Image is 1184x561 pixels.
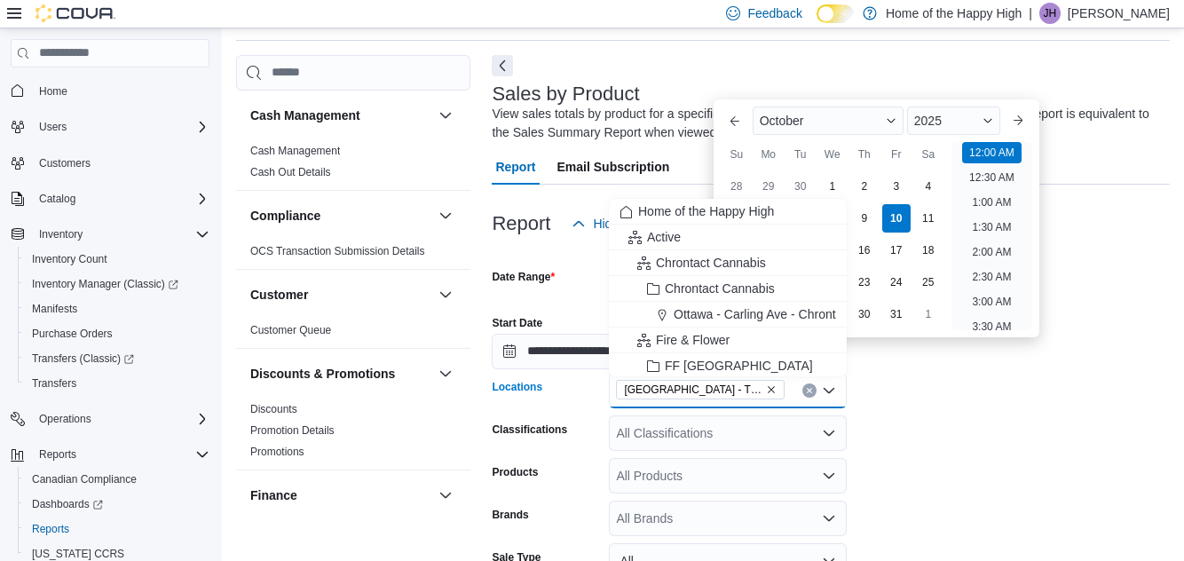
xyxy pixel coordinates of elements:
button: Chrontact Cannabis [609,250,847,276]
h3: Compliance [250,207,320,225]
span: Chrontact Cannabis [656,254,766,272]
span: Catalog [32,188,209,209]
span: JH [1044,3,1057,24]
h3: Customer [250,286,308,304]
span: Reports [25,518,209,540]
span: Promotions [250,445,304,459]
label: Products [492,465,538,479]
div: day-9 [850,204,879,233]
h3: Sales by Product [492,83,639,105]
p: [PERSON_NAME] [1068,3,1170,24]
div: day-16 [850,236,879,265]
button: Catalog [4,186,217,211]
div: day-31 [882,300,911,328]
button: Ottawa - Carling Ave - Chrontact Cannabis [609,302,847,328]
a: Manifests [25,298,84,320]
button: Users [4,115,217,139]
div: Button. Open the month selector. October is currently selected. [753,107,904,135]
span: Customer Queue [250,323,331,337]
div: day-24 [882,268,911,296]
input: Press the down key to open a popover containing a calendar. [492,334,662,369]
span: Canadian Compliance [32,472,137,486]
a: Discounts [250,403,297,415]
button: Reports [18,517,217,541]
a: Cash Management [250,145,340,157]
p: | [1029,3,1032,24]
button: Open list of options [822,469,836,483]
button: Customer [250,286,431,304]
span: Email Subscription [557,149,670,185]
button: Purchase Orders [18,321,217,346]
span: Hide Parameters [593,215,686,233]
div: day-1 [914,300,943,328]
a: Inventory Manager (Classic) [25,273,185,295]
a: Promotion Details [250,424,335,437]
button: Remove Winnipeg - The Shed District - Fire & Flower from selection in this group [766,384,777,395]
div: Button. Open the year selector. 2025 is currently selected. [907,107,1000,135]
li: 3:30 AM [965,316,1018,337]
button: Close list of options [822,383,836,398]
label: Start Date [492,316,542,330]
li: 1:30 AM [965,217,1018,238]
button: Compliance [250,207,431,225]
button: Finance [250,486,431,504]
button: Transfers [18,371,217,396]
div: Su [722,140,751,169]
li: 12:00 AM [962,142,1022,163]
button: Next month [1004,107,1032,135]
span: Catalog [39,192,75,206]
span: Active [647,228,681,246]
a: Dashboards [25,494,110,515]
button: Discounts & Promotions [250,365,431,383]
button: Cash Management [250,107,431,124]
button: Fire & Flower [609,328,847,353]
div: day-3 [882,172,911,201]
span: Dashboards [25,494,209,515]
span: Report [495,149,535,185]
li: 2:00 AM [965,241,1018,263]
a: Canadian Compliance [25,469,144,490]
div: day-30 [850,300,879,328]
div: day-1 [818,172,847,201]
span: Fire & Flower [656,331,730,349]
label: Locations [492,380,542,394]
span: Cash Management [250,144,340,158]
span: [GEOGRAPHIC_DATA] - The Shed District - Fire & Flower [624,381,762,399]
a: Reports [25,518,76,540]
button: Inventory [4,222,217,247]
div: Mo [754,140,783,169]
button: Users [32,116,74,138]
span: Home of the Happy High [638,202,774,220]
button: Chrontact Cannabis [609,276,847,302]
span: Manifests [25,298,209,320]
span: Purchase Orders [32,327,113,341]
span: Users [32,116,209,138]
span: Feedback [747,4,801,22]
h3: Cash Management [250,107,360,124]
span: Inventory Manager (Classic) [32,277,178,291]
span: [US_STATE] CCRS [32,547,124,561]
span: Reports [32,444,209,465]
div: day-25 [914,268,943,296]
div: day-29 [754,172,783,201]
div: Fr [882,140,911,169]
button: Compliance [435,205,456,226]
ul: Time [951,142,1032,330]
h3: Report [492,213,550,234]
div: day-4 [914,172,943,201]
span: Discounts [250,402,297,416]
button: Reports [4,442,217,467]
button: Clear input [802,383,817,398]
span: Inventory Count [32,252,107,266]
li: 1:00 AM [965,192,1018,213]
a: Inventory Count [25,249,114,270]
button: Inventory [32,224,90,245]
div: day-17 [882,236,911,265]
span: FF [GEOGRAPHIC_DATA] [665,357,813,375]
span: Home [39,84,67,99]
h3: Finance [250,486,297,504]
span: Winnipeg - The Shed District - Fire & Flower [616,380,785,399]
button: Previous Month [721,107,749,135]
span: Transfers [25,373,209,394]
a: Transfers (Classic) [25,348,141,369]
